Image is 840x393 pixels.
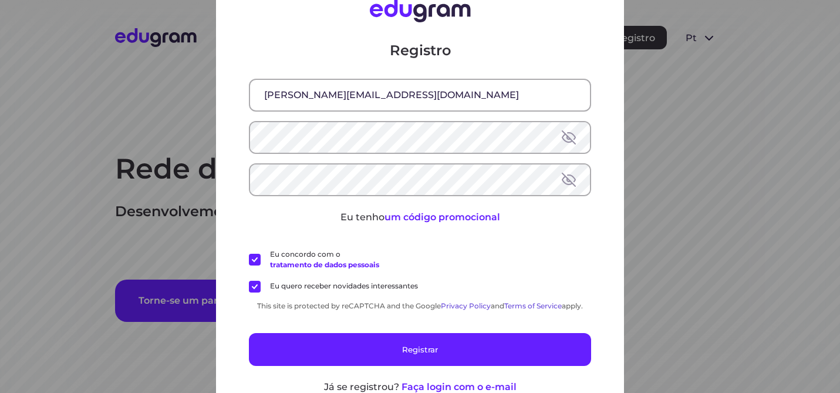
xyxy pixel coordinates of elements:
p: Eu tenho [249,210,591,224]
a: Privacy Policy [441,301,491,310]
a: tratamento de dados pessoais [270,260,379,269]
div: This site is protected by reCAPTCHA and the Google and apply. [249,301,591,310]
p: Registro [249,41,591,60]
a: Terms of Service [504,301,562,310]
label: Eu quero receber novidades interessantes [249,281,418,293]
button: Registrar [249,333,591,366]
span: um código promocional [384,211,500,223]
input: E-mail [250,80,590,110]
label: Eu concordo com o [249,249,379,270]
